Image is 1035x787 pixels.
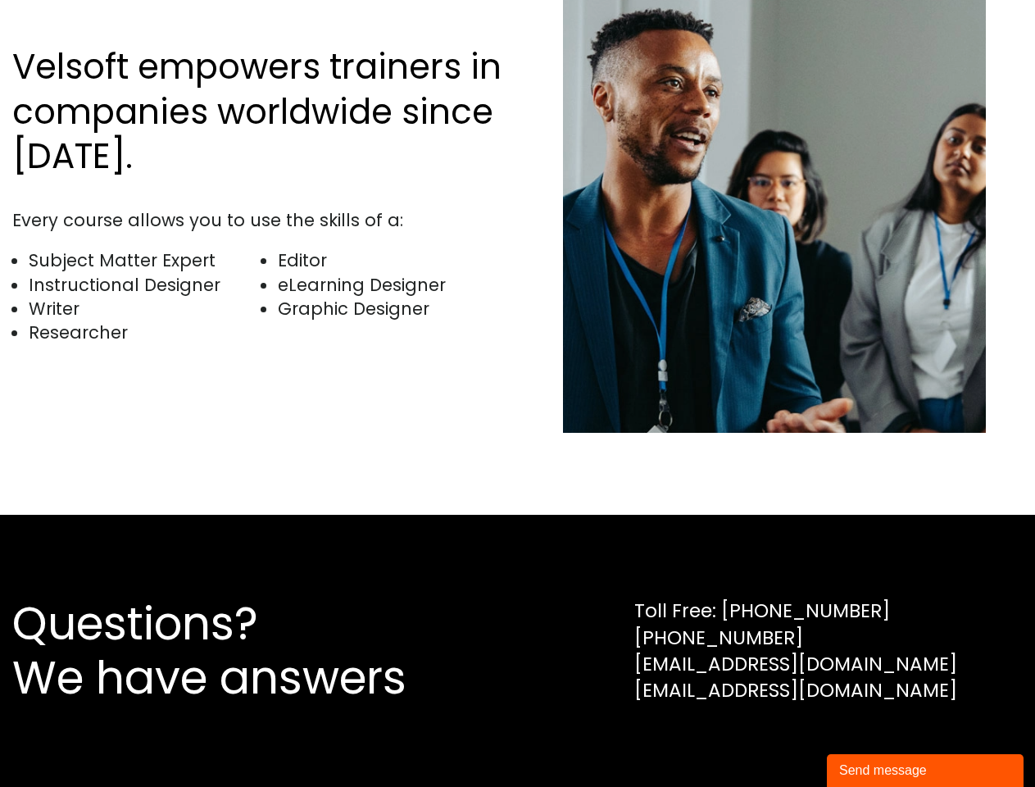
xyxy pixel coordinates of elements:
[29,248,261,272] li: Subject Matter Expert
[29,297,261,321] li: Writer
[12,45,510,180] h2: Velsoft empowers trainers in companies worldwide since [DATE].
[278,273,510,297] li: eLearning Designer
[827,751,1027,787] iframe: chat widget
[29,321,261,344] li: Researcher
[278,297,510,321] li: Graphic Designer
[278,248,510,272] li: Editor
[634,598,957,703] div: Toll Free: [PHONE_NUMBER] [PHONE_NUMBER] [EMAIL_ADDRESS][DOMAIN_NAME] [EMAIL_ADDRESS][DOMAIN_NAME]
[12,597,465,705] h2: Questions? We have answers
[12,208,510,232] div: Every course allows you to use the skills of a:
[29,273,261,297] li: Instructional Designer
